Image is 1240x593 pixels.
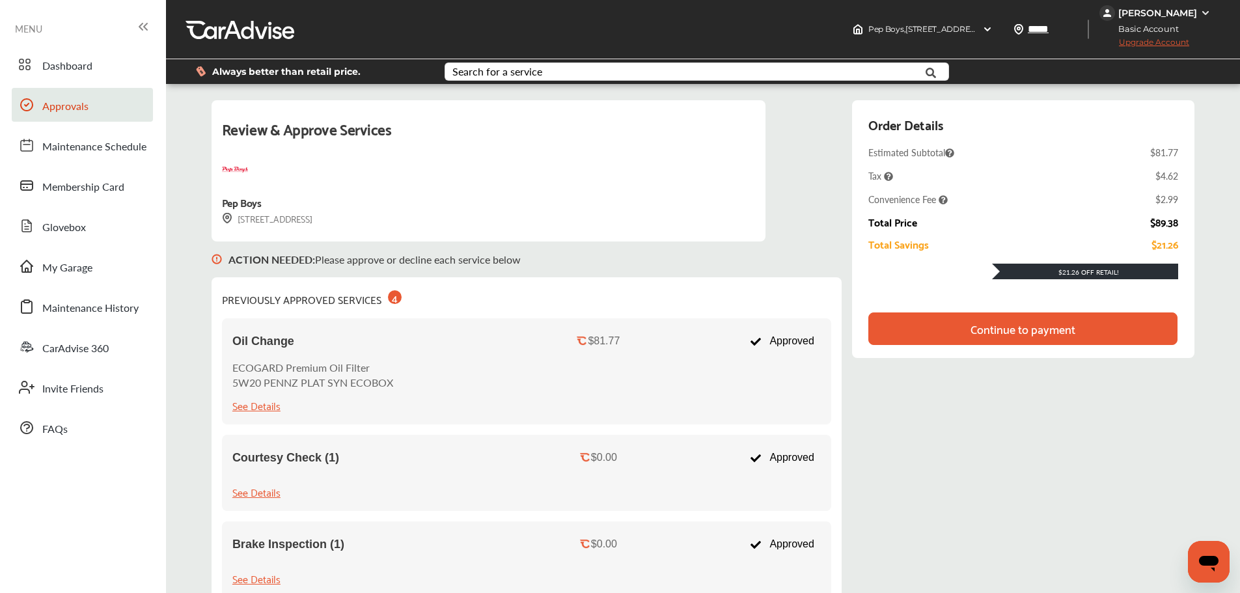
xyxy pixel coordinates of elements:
[853,24,863,34] img: header-home-logo.8d720a4f.svg
[232,375,393,390] p: 5W20 PENNZ PLAT SYN ECOBOX
[1155,169,1178,182] div: $4.62
[12,169,153,202] a: Membership Card
[1151,238,1178,250] div: $21.26
[222,288,402,308] div: PREVIOUSLY APPROVED SERVICES
[222,116,755,157] div: Review & Approve Services
[12,128,153,162] a: Maintenance Schedule
[868,169,893,182] span: Tax
[982,24,993,34] img: header-down-arrow.9dd2ce7d.svg
[1118,7,1197,19] div: [PERSON_NAME]
[196,66,206,77] img: dollor_label_vector.a70140d1.svg
[1150,146,1178,159] div: $81.77
[42,381,103,398] span: Invite Friends
[1200,8,1211,18] img: WGsFRI8htEPBVLJbROoPRyZpYNWhNONpIPPETTm6eUC0GeLEiAAAAAElFTkSuQmCC
[388,290,402,304] div: 4
[1088,20,1089,39] img: header-divider.bc55588e.svg
[1188,541,1230,583] iframe: Button to launch messaging window
[1099,37,1189,53] span: Upgrade Account
[868,238,929,250] div: Total Savings
[743,532,821,557] div: Approved
[42,179,124,196] span: Membership Card
[743,445,821,470] div: Approved
[12,330,153,364] a: CarAdvise 360
[1013,24,1024,34] img: location_vector.a44bc228.svg
[222,211,312,226] div: [STREET_ADDRESS]
[232,483,281,501] div: See Details
[12,88,153,122] a: Approvals
[42,139,146,156] span: Maintenance Schedule
[232,360,393,375] p: ECOGARD Premium Oil Filter
[228,252,315,267] b: ACTION NEEDED :
[232,570,281,587] div: See Details
[1101,22,1189,36] span: Basic Account
[868,113,943,135] div: Order Details
[868,193,948,206] span: Convenience Fee
[212,67,361,76] span: Always better than retail price.
[12,370,153,404] a: Invite Friends
[868,24,1103,34] span: Pep Boys , [STREET_ADDRESS] [GEOGRAPHIC_DATA] , FL 33023
[15,23,42,34] span: MENU
[992,268,1178,277] div: $21.26 Off Retail!
[743,329,821,353] div: Approved
[591,538,617,550] div: $0.00
[232,396,281,414] div: See Details
[12,48,153,81] a: Dashboard
[868,216,917,228] div: Total Price
[971,322,1075,335] div: Continue to payment
[222,213,232,224] img: svg+xml;base64,PHN2ZyB3aWR0aD0iMTYiIGhlaWdodD0iMTciIHZpZXdCb3g9IjAgMCAxNiAxNyIgZmlsbD0ibm9uZSIgeG...
[452,66,542,77] div: Search for a service
[12,209,153,243] a: Glovebox
[222,193,261,211] div: Pep Boys
[42,300,139,317] span: Maintenance History
[42,58,92,75] span: Dashboard
[1155,193,1178,206] div: $2.99
[1150,216,1178,228] div: $89.38
[222,157,248,183] img: logo-pepboys.png
[12,290,153,324] a: Maintenance History
[232,451,339,465] span: Courtesy Check (1)
[42,260,92,277] span: My Garage
[42,421,68,438] span: FAQs
[591,452,617,463] div: $0.00
[42,219,86,236] span: Glovebox
[588,335,620,347] div: $81.77
[228,252,521,267] p: Please approve or decline each service below
[12,411,153,445] a: FAQs
[1099,5,1115,21] img: jVpblrzwTbfkPYzPPzSLxeg0AAAAASUVORK5CYII=
[868,146,954,159] span: Estimated Subtotal
[212,241,222,277] img: svg+xml;base64,PHN2ZyB3aWR0aD0iMTYiIGhlaWdodD0iMTciIHZpZXdCb3g9IjAgMCAxNiAxNyIgZmlsbD0ibm9uZSIgeG...
[12,249,153,283] a: My Garage
[42,340,109,357] span: CarAdvise 360
[232,335,294,348] span: Oil Change
[42,98,89,115] span: Approvals
[232,538,344,551] span: Brake Inspection (1)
